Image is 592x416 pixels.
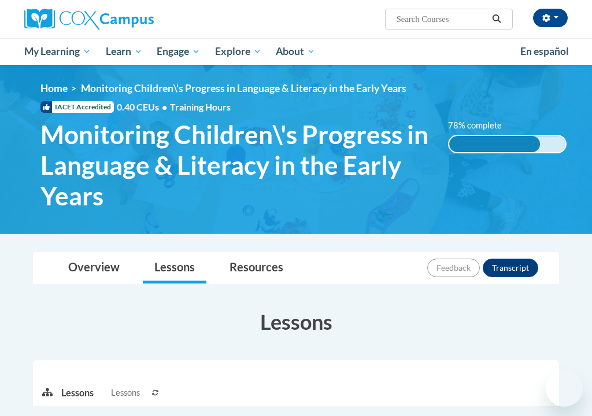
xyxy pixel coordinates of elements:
[81,82,406,94] span: Monitoring Children\'s Progress in Language & Literacy in the Early Years
[24,45,91,58] span: My Learning
[427,259,480,277] button: Feedback
[149,38,208,65] a: Engage
[16,38,576,65] div: Main menu
[40,101,114,113] span: IACET Accredited
[546,370,583,407] iframe: Button to launch messaging window
[276,45,315,58] span: About
[61,386,94,399] p: Lessons
[170,101,231,112] span: Training Hours
[218,253,295,284] a: Resources
[24,9,154,30] img: Cox Campus
[208,38,269,65] a: Explore
[57,253,131,284] a: Overview
[33,307,559,336] h3: Lessons
[449,136,540,152] div: 78% complete
[143,253,206,284] a: Lessons
[448,119,515,132] label: 78% complete
[215,45,261,58] span: Explore
[488,12,505,26] button: Search
[106,45,142,58] span: Learn
[162,101,167,112] span: •
[24,9,194,30] a: Cox Campus
[40,119,431,211] span: Monitoring Children\'s Progress in Language & Literacy in the Early Years
[98,38,150,65] a: Learn
[483,259,538,277] button: Transcript
[117,101,170,113] span: 0.40 CEUs
[111,386,140,399] span: Lessons
[157,45,200,58] span: Engage
[395,12,488,26] input: Search Courses
[533,9,568,27] button: Account Settings
[17,38,98,65] a: My Learning
[520,45,569,57] span: En español
[269,38,323,65] a: About
[40,82,68,94] a: Home
[513,39,576,64] a: En español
